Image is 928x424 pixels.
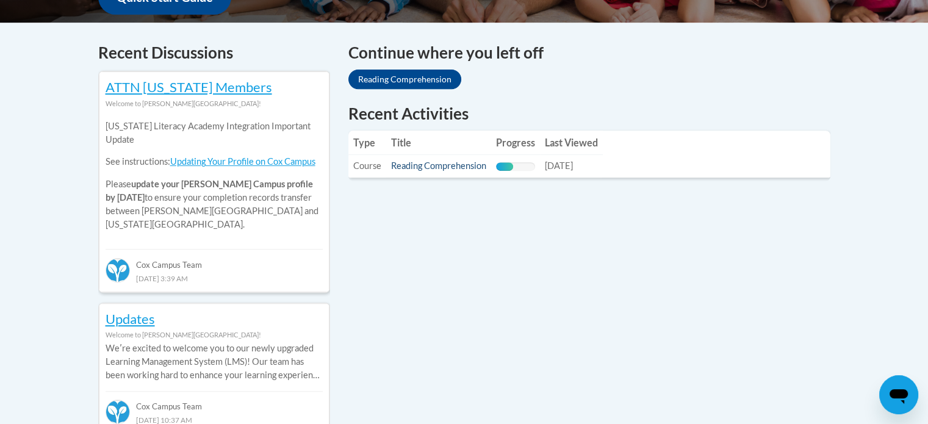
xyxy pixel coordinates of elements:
[106,97,323,110] div: Welcome to [PERSON_NAME][GEOGRAPHIC_DATA]!
[879,375,918,414] iframe: Button to launch messaging window
[348,41,830,65] h4: Continue where you left off
[106,311,155,327] a: Updates
[106,342,323,382] p: Weʹre excited to welcome you to our newly upgraded Learning Management System (LMS)! Our team has...
[106,79,272,95] a: ATTN [US_STATE] Members
[106,179,313,203] b: update your [PERSON_NAME] Campus profile by [DATE]
[170,156,315,167] a: Updating Your Profile on Cox Campus
[386,131,491,155] th: Title
[106,391,323,413] div: Cox Campus Team
[106,155,323,168] p: See instructions:
[106,120,323,146] p: [US_STATE] Literacy Academy Integration Important Update
[106,249,323,271] div: Cox Campus Team
[106,271,323,285] div: [DATE] 3:39 AM
[391,160,486,171] a: Reading Comprehension
[106,110,323,240] div: Please to ensure your completion records transfer between [PERSON_NAME][GEOGRAPHIC_DATA] and [US_...
[348,102,830,124] h1: Recent Activities
[545,160,573,171] span: [DATE]
[353,160,381,171] span: Course
[106,400,130,424] img: Cox Campus Team
[496,162,514,171] div: Progress, %
[540,131,603,155] th: Last Viewed
[348,70,461,89] a: Reading Comprehension
[491,131,540,155] th: Progress
[106,258,130,282] img: Cox Campus Team
[348,131,386,155] th: Type
[106,328,323,342] div: Welcome to [PERSON_NAME][GEOGRAPHIC_DATA]!
[98,41,330,65] h4: Recent Discussions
